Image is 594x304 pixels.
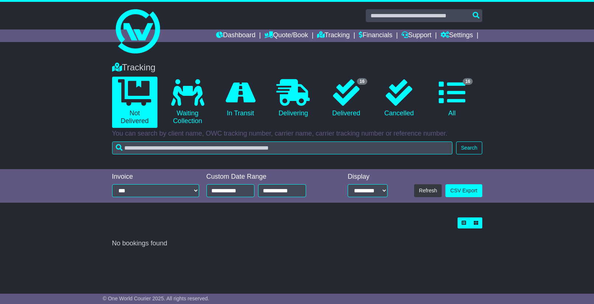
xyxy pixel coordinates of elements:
span: © One World Courier 2025. All rights reserved. [103,296,209,301]
span: 16 [463,78,473,85]
a: Dashboard [216,29,256,42]
a: Quote/Book [264,29,308,42]
a: Delivering [271,77,316,120]
button: Refresh [414,184,442,197]
a: Waiting Collection [165,77,210,128]
a: Tracking [317,29,350,42]
div: Custom Date Range [206,173,325,181]
a: Cancelled [376,77,422,120]
a: CSV Export [445,184,482,197]
span: 16 [357,78,367,85]
a: 16 All [429,77,475,120]
a: 16 Delivered [323,77,369,120]
div: Invoice [112,173,199,181]
p: You can search by client name, OWC tracking number, carrier name, carrier tracking number or refe... [112,130,482,138]
a: Not Delivered [112,77,157,128]
div: No bookings found [112,240,482,248]
a: Financials [359,29,392,42]
div: Tracking [108,62,486,73]
a: Support [402,29,431,42]
button: Search [456,141,482,154]
a: Settings [441,29,473,42]
a: In Transit [218,77,263,120]
div: Display [348,173,388,181]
